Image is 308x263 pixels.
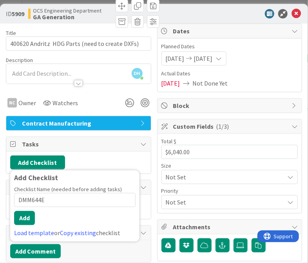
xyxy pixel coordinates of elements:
[132,68,143,79] span: DH
[6,57,33,64] span: Description
[14,186,122,193] label: Checklist Name (needed before adding tasks)
[33,14,101,20] b: GA Generation
[7,98,17,108] div: NC
[60,229,96,237] a: Copy existing
[16,1,36,11] span: Support
[173,26,288,36] span: Dates
[18,98,36,108] span: Owner
[161,79,180,88] span: [DATE]
[173,122,288,131] span: Custom Fields
[14,229,54,237] a: Load template
[161,163,298,168] div: Size
[6,37,151,51] input: type card name here...
[166,172,281,183] span: Not Set
[216,122,229,130] span: ( 1/3 )
[6,29,16,37] label: Title
[193,79,228,88] span: Not Done Yet
[194,54,213,63] span: [DATE]
[22,119,137,128] span: Contract Manufacturing
[12,10,24,18] b: 5909
[10,244,61,258] button: Add Comment
[33,7,101,14] span: OCS Engineering Department
[6,9,24,18] span: ID
[22,139,137,149] span: Tasks
[14,228,136,238] div: or checklist
[166,197,281,208] span: Not Set
[161,138,177,145] label: Total $
[14,174,136,182] div: Add Checklist
[161,69,298,78] span: Actual Dates
[53,98,78,108] span: Watchers
[10,155,65,170] button: Add Checklist
[161,42,298,51] span: Planned Dates
[173,101,288,110] span: Block
[161,188,298,194] div: Priority
[166,54,185,63] span: [DATE]
[14,211,35,225] button: Add
[173,222,288,232] span: Attachments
